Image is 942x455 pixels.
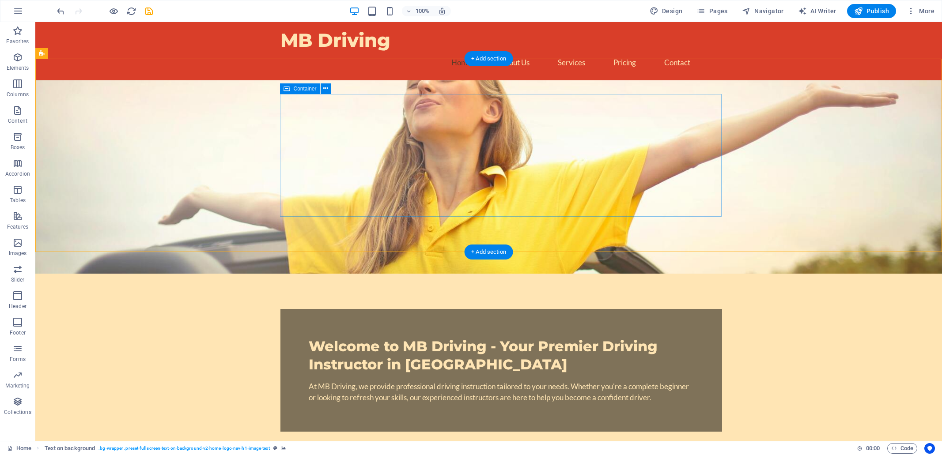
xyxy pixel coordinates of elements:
button: Code [887,443,917,454]
i: This element is a customizable preset [273,446,277,451]
div: + Add section [464,244,513,259]
p: Slider [11,276,25,283]
button: Design [646,4,686,18]
span: AI Writer [798,7,836,15]
p: Header [9,303,26,310]
button: More [903,4,938,18]
button: Click here to leave preview mode and continue editing [108,6,119,16]
p: Content [8,117,27,124]
button: reload [126,6,136,16]
p: Favorites [6,38,29,45]
p: Elements [7,64,29,71]
span: Container [293,86,316,91]
p: Boxes [11,144,25,151]
span: Publish [854,7,889,15]
p: Accordion [5,170,30,177]
p: Footer [10,329,26,336]
p: Columns [7,91,29,98]
nav: breadcrumb [45,443,286,454]
button: undo [55,6,66,16]
button: 100% [402,6,433,16]
span: Code [891,443,913,454]
div: + Add section [464,51,513,66]
span: : [872,445,874,451]
span: Design [650,7,683,15]
i: Save (Ctrl+S) [144,6,154,16]
button: Usercentrics [924,443,935,454]
p: Tables [10,197,26,204]
p: Forms [10,356,26,363]
button: save [144,6,154,16]
button: Publish [847,4,896,18]
button: Pages [693,4,731,18]
button: AI Writer [794,4,840,18]
span: More [907,7,934,15]
span: Navigator [742,7,784,15]
p: Images [9,250,27,257]
div: Design (Ctrl+Alt+Y) [646,4,686,18]
p: Features [7,223,28,230]
i: This element contains a background [281,446,286,451]
h6: Session time [857,443,880,454]
p: Collections [4,409,31,416]
button: Navigator [738,4,787,18]
span: Click to select. Double-click to edit [45,443,95,454]
p: Marketing [5,382,30,389]
i: Reload page [126,6,136,16]
i: Undo: Change width (Ctrl+Z) [56,6,66,16]
span: Pages [696,7,727,15]
span: . bg-wrapper .preset-fullscreen-text-on-background-v2-home-logo-nav-h1-image-text [98,443,269,454]
a: Click to cancel selection. Double-click to open Pages [7,443,31,454]
h6: 100% [415,6,429,16]
i: On resize automatically adjust zoom level to fit chosen device. [438,7,446,15]
span: 00 00 [866,443,880,454]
